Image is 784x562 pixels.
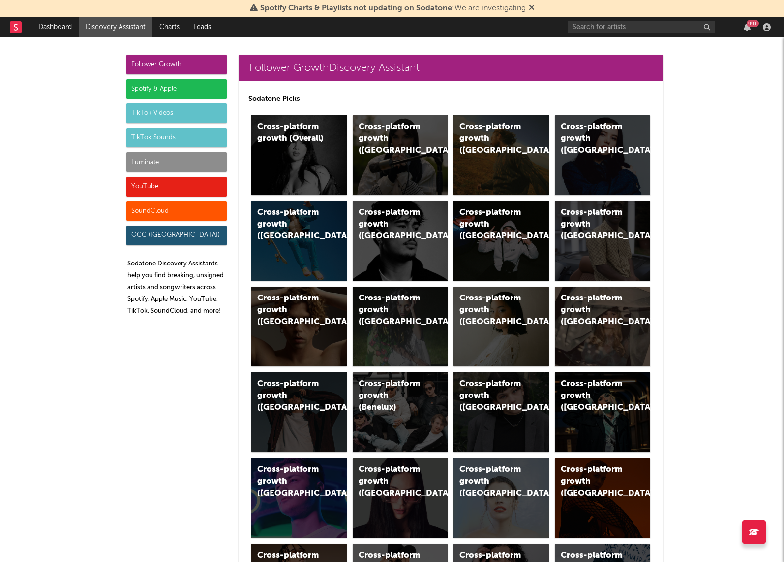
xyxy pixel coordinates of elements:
span: Dismiss [529,4,535,12]
a: Cross-platform growth ([GEOGRAPHIC_DATA]) [251,458,347,538]
a: Cross-platform growth ([GEOGRAPHIC_DATA]) [453,458,549,538]
a: Cross-platform growth ([GEOGRAPHIC_DATA]) [555,458,650,538]
a: Cross-platform growth ([GEOGRAPHIC_DATA]) [251,201,347,281]
div: Cross-platform growth ([GEOGRAPHIC_DATA]) [359,293,425,328]
div: Cross-platform growth ([GEOGRAPHIC_DATA]) [459,293,526,328]
a: Cross-platform growth ([GEOGRAPHIC_DATA]) [353,458,448,538]
div: TikTok Sounds [126,128,227,148]
div: Cross-platform growth ([GEOGRAPHIC_DATA]/GSA) [459,207,526,242]
div: Spotify & Apple [126,79,227,99]
a: Cross-platform growth (Benelux) [353,372,448,452]
div: Cross-platform growth ([GEOGRAPHIC_DATA]) [459,121,526,157]
a: Cross-platform growth ([GEOGRAPHIC_DATA]) [453,372,549,452]
a: Leads [186,17,218,37]
input: Search for artists [568,21,715,33]
p: Sodatone Discovery Assistants help you find breaking, unsigned artists and songwriters across Spo... [127,258,227,317]
a: Discovery Assistant [79,17,152,37]
div: Cross-platform growth ([GEOGRAPHIC_DATA]) [561,464,628,499]
div: Cross-platform growth ([GEOGRAPHIC_DATA]) [257,293,324,328]
a: Cross-platform growth ([GEOGRAPHIC_DATA]) [251,287,347,366]
a: Cross-platform growth ([GEOGRAPHIC_DATA]) [555,115,650,195]
div: Cross-platform growth ([GEOGRAPHIC_DATA]) [257,464,324,499]
div: 99 + [747,20,759,27]
div: Cross-platform growth ([GEOGRAPHIC_DATA]) [561,378,628,414]
a: Cross-platform growth (Overall) [251,115,347,195]
div: Cross-platform growth ([GEOGRAPHIC_DATA]) [257,378,324,414]
a: Cross-platform growth ([GEOGRAPHIC_DATA]) [353,287,448,366]
a: Charts [152,17,186,37]
span: Spotify Charts & Playlists not updating on Sodatone [260,4,452,12]
div: Cross-platform growth (Overall) [257,121,324,145]
a: Cross-platform growth ([GEOGRAPHIC_DATA]) [251,372,347,452]
a: Cross-platform growth ([GEOGRAPHIC_DATA]) [353,201,448,281]
div: SoundCloud [126,201,227,221]
p: Sodatone Picks [248,93,654,105]
button: 99+ [744,23,751,31]
div: Cross-platform growth ([GEOGRAPHIC_DATA]) [257,207,324,242]
a: Cross-platform growth ([GEOGRAPHIC_DATA]) [353,115,448,195]
a: Cross-platform growth ([GEOGRAPHIC_DATA]) [555,287,650,366]
div: Cross-platform growth ([GEOGRAPHIC_DATA]) [359,207,425,242]
div: Cross-platform growth ([GEOGRAPHIC_DATA]) [459,464,526,499]
div: Cross-platform growth (Benelux) [359,378,425,414]
div: TikTok Videos [126,103,227,123]
a: Dashboard [31,17,79,37]
a: Cross-platform growth ([GEOGRAPHIC_DATA]) [453,115,549,195]
span: : We are investigating [260,4,526,12]
a: Cross-platform growth ([GEOGRAPHIC_DATA]/GSA) [453,201,549,281]
a: Follower GrowthDiscovery Assistant [239,55,663,81]
div: Luminate [126,152,227,172]
div: YouTube [126,177,227,197]
a: Cross-platform growth ([GEOGRAPHIC_DATA]) [555,372,650,452]
div: Cross-platform growth ([GEOGRAPHIC_DATA]) [359,121,425,157]
div: Cross-platform growth ([GEOGRAPHIC_DATA]) [561,207,628,242]
div: Cross-platform growth ([GEOGRAPHIC_DATA]) [359,464,425,499]
div: Cross-platform growth ([GEOGRAPHIC_DATA]) [459,378,526,414]
div: Follower Growth [126,55,227,74]
div: Cross-platform growth ([GEOGRAPHIC_DATA]) [561,293,628,328]
div: Cross-platform growth ([GEOGRAPHIC_DATA]) [561,121,628,157]
a: Cross-platform growth ([GEOGRAPHIC_DATA]) [453,287,549,366]
a: Cross-platform growth ([GEOGRAPHIC_DATA]) [555,201,650,281]
div: OCC ([GEOGRAPHIC_DATA]) [126,226,227,245]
